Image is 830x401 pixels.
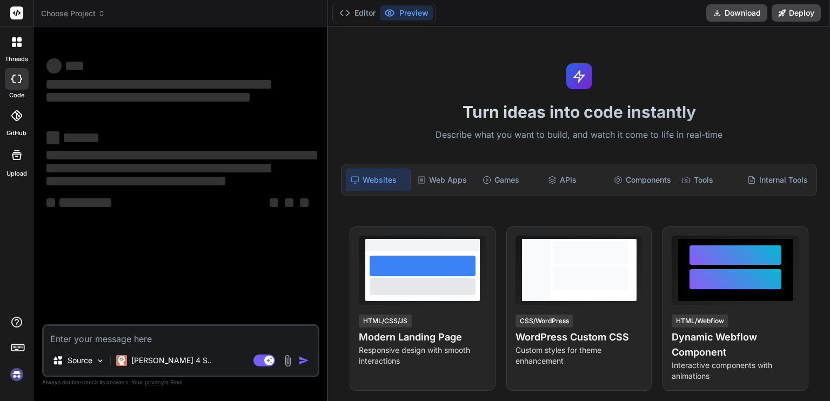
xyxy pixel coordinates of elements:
span: ‌ [285,198,293,207]
span: ‌ [46,177,225,185]
img: signin [8,365,26,384]
p: Source [68,355,92,366]
span: privacy [145,379,164,385]
div: Tools [678,169,741,191]
span: ‌ [46,131,59,144]
span: ‌ [59,198,111,207]
label: Upload [6,169,27,178]
span: ‌ [64,133,98,142]
label: GitHub [6,129,26,138]
button: Editor [335,5,380,21]
button: Preview [380,5,433,21]
p: Interactive components with animations [672,360,799,382]
span: Choose Project [41,8,105,19]
span: ‌ [300,198,309,207]
span: ‌ [46,151,317,159]
span: ‌ [46,164,271,172]
label: threads [5,55,28,64]
img: Pick Models [96,356,105,365]
div: Web Apps [413,169,476,191]
h4: Dynamic Webflow Component [672,330,799,360]
span: ‌ [66,62,83,70]
h4: Modern Landing Page [359,330,486,345]
span: ‌ [46,58,62,73]
p: Custom styles for theme enhancement [516,345,643,366]
span: ‌ [46,93,250,102]
div: APIs [544,169,607,191]
h4: WordPress Custom CSS [516,330,643,345]
span: ‌ [46,80,271,89]
span: ‌ [270,198,278,207]
div: CSS/WordPress [516,315,573,328]
div: Games [478,169,541,191]
span: ‌ [46,198,55,207]
h1: Turn ideas into code instantly [334,102,824,122]
p: Describe what you want to build, and watch it come to life in real-time [334,128,824,142]
button: Deploy [772,4,821,22]
img: attachment [282,355,294,367]
img: icon [298,355,309,366]
button: Download [706,4,767,22]
p: [PERSON_NAME] 4 S.. [131,355,212,366]
label: code [9,91,24,100]
div: Components [610,169,675,191]
p: Responsive design with smooth interactions [359,345,486,366]
img: Claude 4 Sonnet [116,355,127,366]
div: Websites [346,169,410,191]
div: Internal Tools [743,169,812,191]
div: HTML/CSS/JS [359,315,412,328]
p: Always double-check its answers. Your in Bind [42,377,319,387]
div: HTML/Webflow [672,315,728,328]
